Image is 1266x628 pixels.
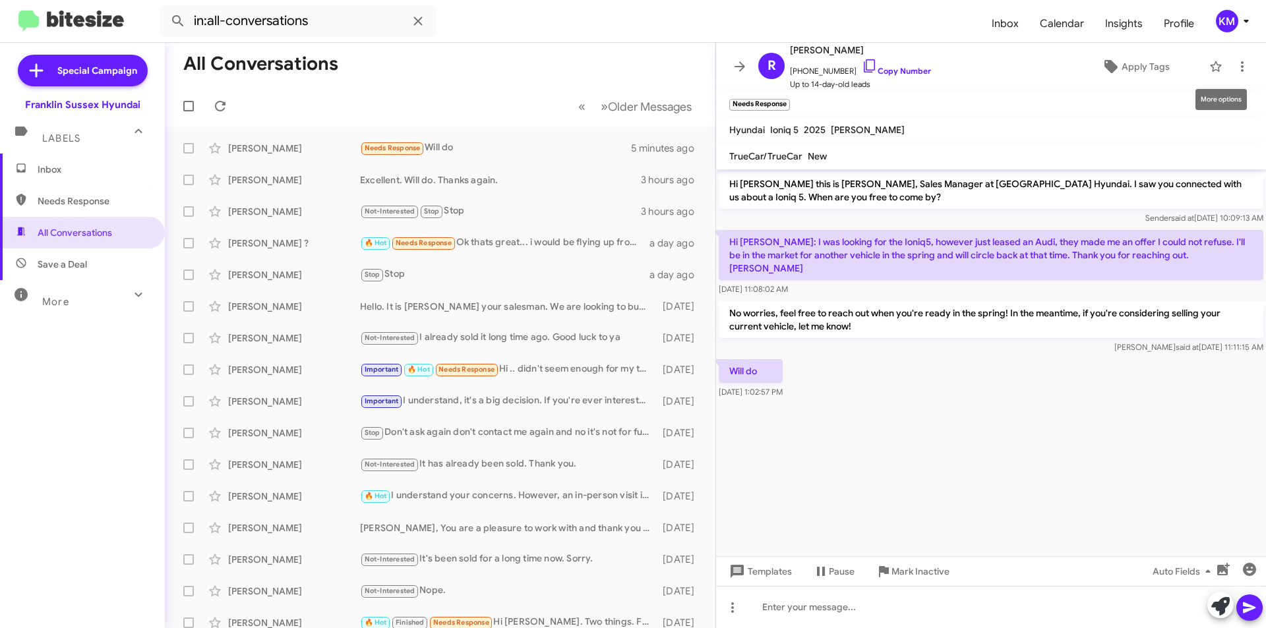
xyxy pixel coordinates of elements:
[1153,5,1205,43] a: Profile
[183,53,338,74] h1: All Conversations
[365,492,387,500] span: 🔥 Hot
[438,365,495,374] span: Needs Response
[360,393,656,409] div: I understand, it's a big decision. If you're ever interested in exploring options for your vehicl...
[228,300,360,313] div: [PERSON_NAME]
[365,397,399,405] span: Important
[570,93,593,120] button: Previous
[228,395,360,408] div: [PERSON_NAME]
[1176,342,1199,352] span: said at
[228,553,360,566] div: [PERSON_NAME]
[360,552,656,567] div: It's been sold for a long time now. Sorry.
[593,93,700,120] button: Next
[228,363,360,376] div: [PERSON_NAME]
[365,270,380,279] span: Stop
[716,559,802,583] button: Templates
[228,458,360,471] div: [PERSON_NAME]
[862,66,931,76] a: Copy Number
[641,173,705,186] div: 3 hours ago
[160,5,437,37] input: Search
[981,5,1029,43] a: Inbox
[365,586,415,595] span: Not-Interested
[228,426,360,440] div: [PERSON_NAME]
[360,521,656,534] div: [PERSON_NAME], You are a pleasure to work with and thank you for the option. Have a great day!
[1142,559,1226,583] button: Auto Fields
[790,42,931,58] span: [PERSON_NAME]
[802,559,865,583] button: Pause
[727,559,792,583] span: Templates
[396,239,452,247] span: Needs Response
[719,284,788,294] span: [DATE] 11:08:02 AM
[790,58,931,78] span: [PHONE_NUMBER]
[578,98,586,115] span: «
[804,124,826,136] span: 2025
[641,205,705,218] div: 3 hours ago
[1205,10,1251,32] button: KM
[656,490,705,503] div: [DATE]
[228,585,360,598] div: [PERSON_NAME]
[365,239,387,247] span: 🔥 Hot
[228,331,360,345] div: [PERSON_NAME]
[808,150,827,162] span: New
[656,331,705,345] div: [DATE]
[365,333,415,342] span: Not-Interested
[360,140,631,156] div: Will do
[228,142,360,155] div: [PERSON_NAME]
[768,55,776,76] span: R
[42,296,69,308] span: More
[360,300,656,313] div: Hello. It is [PERSON_NAME] your salesman. We are looking to buy cars, but obv if you want to try ...
[360,583,656,598] div: Nope.
[656,300,705,313] div: [DATE]
[608,100,692,114] span: Older Messages
[891,559,950,583] span: Mark Inactive
[719,230,1263,280] p: Hi [PERSON_NAME]: I was looking for the Ioniq5, however just leased an Audi, they made me an offe...
[1114,342,1263,352] span: [PERSON_NAME] [DATE] 11:11:15 AM
[365,428,380,437] span: Stop
[360,362,656,377] div: Hi .. didn't seem enough for my trade .. honestly another dealer offered me 48490 right off the b...
[1153,559,1216,583] span: Auto Fields
[571,93,700,120] nav: Page navigation example
[228,490,360,503] div: [PERSON_NAME]
[360,173,641,186] div: Excellent. Will do. Thanks again.
[365,207,415,215] span: Not-Interested
[729,150,802,162] span: TrueCar/TrueCar
[38,163,150,176] span: Inbox
[228,205,360,218] div: [PERSON_NAME]
[656,426,705,440] div: [DATE]
[433,618,489,627] span: Needs Response
[38,258,87,271] span: Save a Deal
[649,268,705,281] div: a day ago
[360,488,656,503] div: I understand your concerns. However, an in-person visit is essential for an accurate offer. We va...
[38,226,112,239] span: All Conversations
[770,124,799,136] span: Ioniq 5
[365,618,387,627] span: 🔥 Hot
[1029,5,1095,43] a: Calendar
[360,267,649,282] div: Stop
[396,618,425,627] span: Finished
[228,173,360,186] div: [PERSON_NAME]
[360,330,656,345] div: I already sold it long time ago. Good luck to ya
[228,268,360,281] div: [PERSON_NAME]
[360,457,656,472] div: It has already been sold. Thank you.
[228,237,360,250] div: [PERSON_NAME] ?
[719,359,783,383] p: Will do
[719,387,783,397] span: [DATE] 1:02:57 PM
[360,235,649,250] div: Ok thats great... i would be flying up from [US_STATE] for this so its important that it works ou...
[38,194,150,208] span: Needs Response
[228,521,360,534] div: [PERSON_NAME]
[1145,213,1263,223] span: Sender [DATE] 10:09:13 AM
[729,99,790,111] small: Needs Response
[25,98,140,111] div: Franklin Sussex Hyundai
[365,555,415,563] span: Not-Interested
[719,172,1263,209] p: Hi [PERSON_NAME] this is [PERSON_NAME], Sales Manager at [GEOGRAPHIC_DATA] Hyundai. I saw you con...
[790,78,931,91] span: Up to 14-day-old leads
[365,365,399,374] span: Important
[360,204,641,219] div: Stop
[1195,89,1247,110] div: More options
[829,559,855,583] span: Pause
[649,237,705,250] div: a day ago
[424,207,440,215] span: Stop
[365,144,421,152] span: Needs Response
